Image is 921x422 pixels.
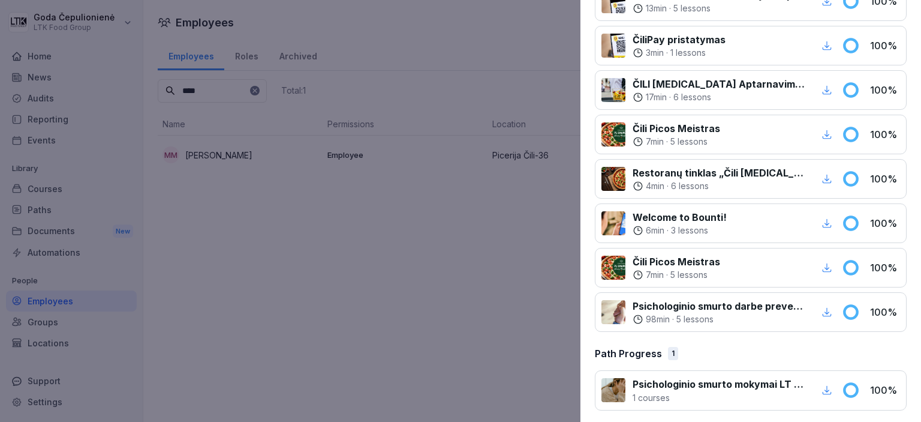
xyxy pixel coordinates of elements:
div: 1 [668,347,678,360]
p: Path Progress [595,346,662,361]
div: · [633,225,727,237]
p: 1 lessons [670,47,706,59]
p: 100 % [870,383,900,397]
p: 7 min [646,136,664,148]
p: 98 min [646,313,670,325]
p: 1 courses [633,391,805,404]
p: 100 % [870,216,900,231]
div: · [633,313,805,325]
p: Welcome to Bounti! [633,210,727,225]
p: 13 min [646,2,667,14]
p: 100 % [870,127,900,142]
p: 5 lessons [673,2,711,14]
p: Čili Picos Meistras [633,255,720,269]
p: 5 lessons [670,269,708,281]
p: 4 min [646,180,664,192]
p: 6 min [646,225,664,237]
p: 6 lessons [671,180,709,192]
div: · [633,2,805,14]
div: · [633,269,720,281]
p: Psichologinio smurto darbe prevencijos mokymai [633,299,805,313]
p: 6 lessons [673,91,711,103]
p: 3 min [646,47,664,59]
div: · [633,180,805,192]
div: · [633,47,726,59]
p: 100 % [870,172,900,186]
p: 7 min [646,269,664,281]
p: Psichologinio smurto mokymai LT ir RU - visos pareigybės [633,377,805,391]
div: · [633,91,805,103]
p: 100 % [870,83,900,97]
div: · [633,136,720,148]
p: 17 min [646,91,667,103]
p: 5 lessons [670,136,708,148]
p: 5 lessons [676,313,714,325]
p: Čili Picos Meistras [633,121,720,136]
p: 3 lessons [671,225,708,237]
p: 100 % [870,305,900,319]
p: ČiliPay pristatymas [633,32,726,47]
p: Restoranų tinklas „Čili [MEDICAL_DATA]" - Sėkmės istorija ir praktika [633,166,805,180]
p: 100 % [870,261,900,275]
p: 100 % [870,38,900,53]
p: ČILI [MEDICAL_DATA] Aptarnavimo Standartai [633,77,805,91]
